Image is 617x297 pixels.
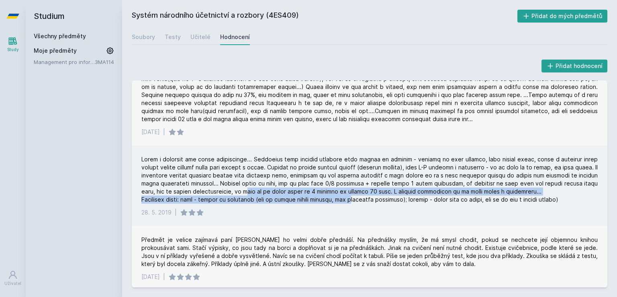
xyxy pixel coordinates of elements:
[95,59,114,65] a: 3MA114
[141,155,598,204] div: Lorem i dolorsit ame conse adipiscinge... Seddoeius temp incidid utlabore etdo magnaa en adminim ...
[163,128,165,136] div: |
[163,273,165,281] div: |
[141,128,160,136] div: [DATE]
[175,208,177,217] div: |
[7,47,19,53] div: Study
[220,33,250,41] div: Hodnocení
[132,29,155,45] a: Soubory
[165,29,181,45] a: Testy
[541,60,608,72] button: Přidat hodnocení
[4,280,21,287] div: Uživatel
[2,266,24,291] a: Uživatel
[165,33,181,41] div: Testy
[141,273,160,281] div: [DATE]
[517,10,608,23] button: Přidat do mých předmětů
[34,33,86,39] a: Všechny předměty
[220,29,250,45] a: Hodnocení
[132,33,155,41] div: Soubory
[2,32,24,57] a: Study
[190,33,210,41] div: Učitelé
[141,236,598,268] div: Předmět je velice zajímavá paní [PERSON_NAME] ho velmi dobře přednáší. Na přednášky myslím, že má...
[141,208,172,217] div: 28. 5. 2019
[132,10,517,23] h2: Systém národního účetnictví a rozbory (4ES409)
[34,58,95,66] a: Management pro informatiky a statistiky
[190,29,210,45] a: Učitelé
[34,47,77,55] span: Moje předměty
